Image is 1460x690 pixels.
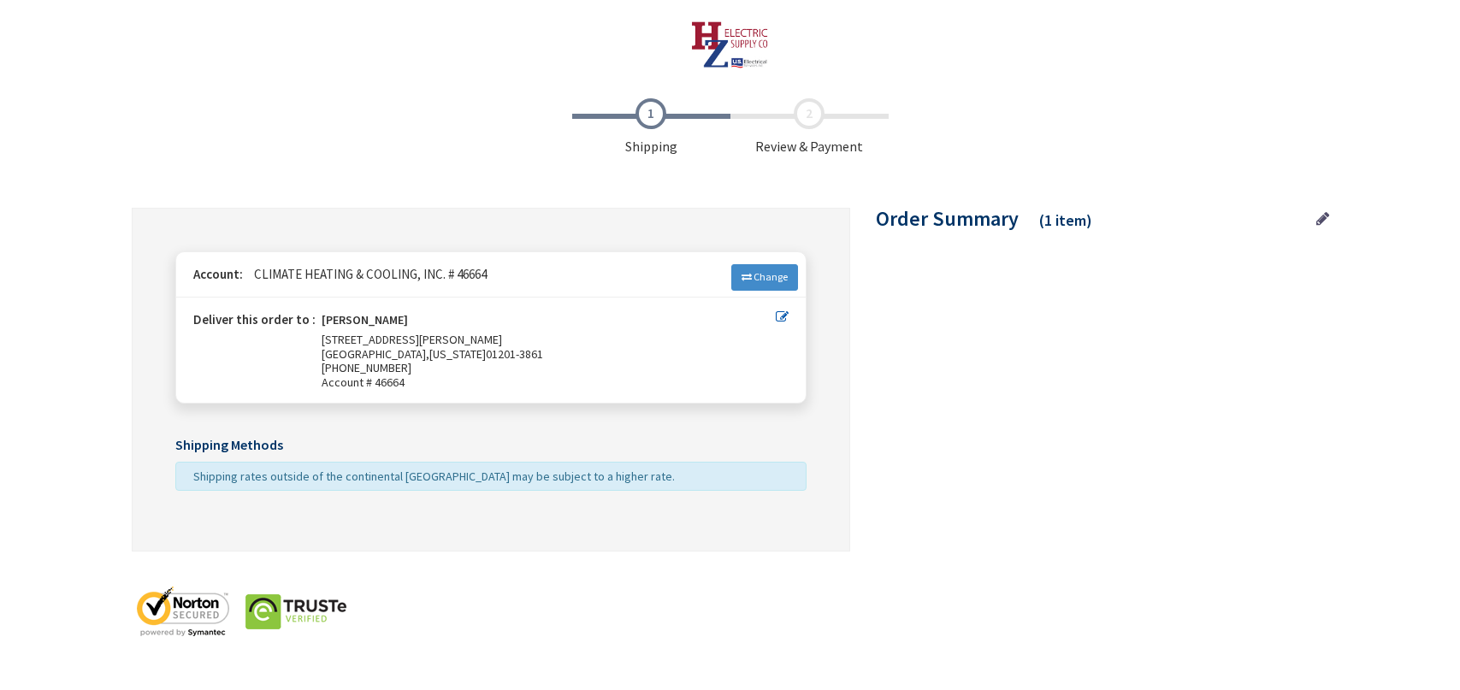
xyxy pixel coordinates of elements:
span: (1 item) [1039,210,1092,230]
span: [STREET_ADDRESS][PERSON_NAME] [322,332,502,347]
span: Shipping [572,98,730,156]
span: Change [754,270,788,283]
strong: Deliver this order to : [193,311,316,327]
span: [GEOGRAPHIC_DATA], [322,346,429,362]
span: Account # 46664 [322,375,776,390]
span: Order Summary [876,205,1019,232]
img: truste-seal.png [245,586,347,637]
span: Shipping rates outside of the continental [GEOGRAPHIC_DATA] may be subject to a higher rate. [193,469,675,484]
span: 01201-3861 [486,346,543,362]
span: [US_STATE] [429,346,486,362]
span: Review & Payment [730,98,889,156]
h5: Shipping Methods [175,438,807,453]
iframe: Opens a widget where you can find more information [1297,643,1409,686]
span: [PHONE_NUMBER] [322,360,411,375]
strong: Account: [193,266,243,282]
img: HZ Electric Supply [691,21,769,68]
img: norton-seal.png [132,586,234,637]
span: CLIMATE HEATING & COOLING, INC. # 46664 [245,266,487,282]
strong: [PERSON_NAME] [322,313,408,333]
a: Change [731,264,798,290]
